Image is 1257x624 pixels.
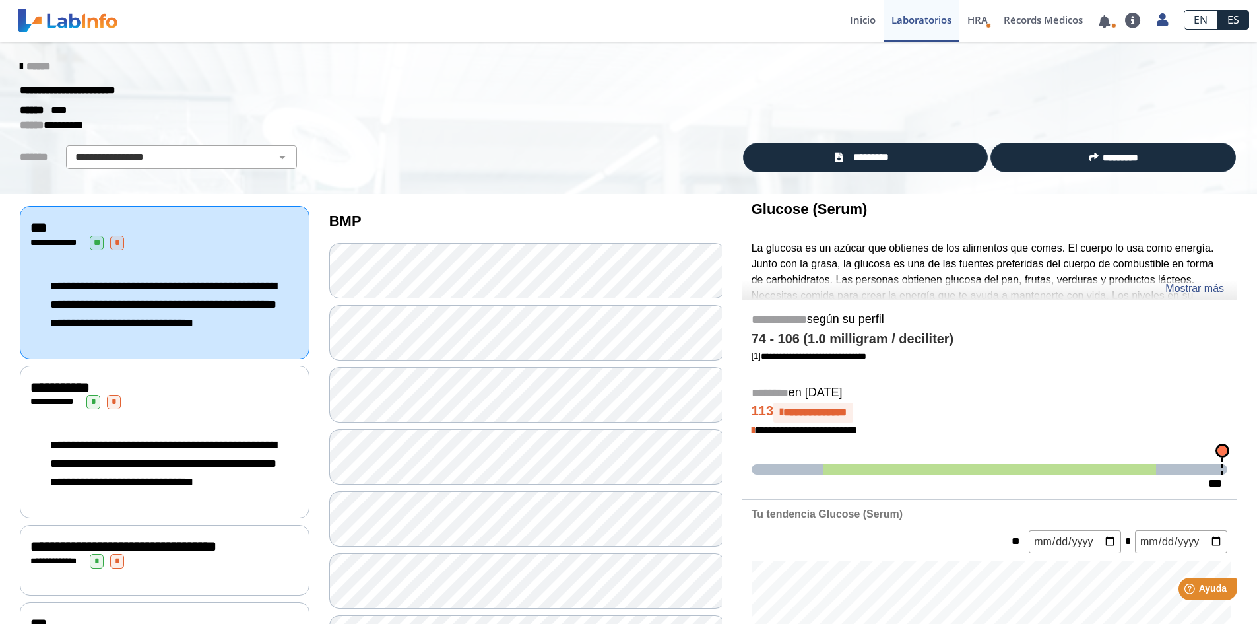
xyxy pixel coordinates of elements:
[1135,530,1227,553] input: mm/dd/yyyy
[1184,10,1217,30] a: EN
[1217,10,1249,30] a: ES
[967,13,988,26] span: HRA
[752,403,1227,423] h4: 113
[752,331,1227,347] h4: 74 - 106 (1.0 milligram / deciliter)
[1165,281,1224,296] a: Mostrar más
[752,351,866,361] a: [1]
[329,213,362,229] b: BMP
[752,201,868,217] b: Glucose (Serum)
[1140,572,1242,609] iframe: Help widget launcher
[752,508,903,520] b: Tu tendencia Glucose (Serum)
[752,386,1227,401] h5: en [DATE]
[752,240,1227,335] p: La glucosa es un azúcar que obtienes de los alimentos que comes. El cuerpo lo usa como energía. J...
[752,312,1227,328] h5: según su perfil
[1029,530,1121,553] input: mm/dd/yyyy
